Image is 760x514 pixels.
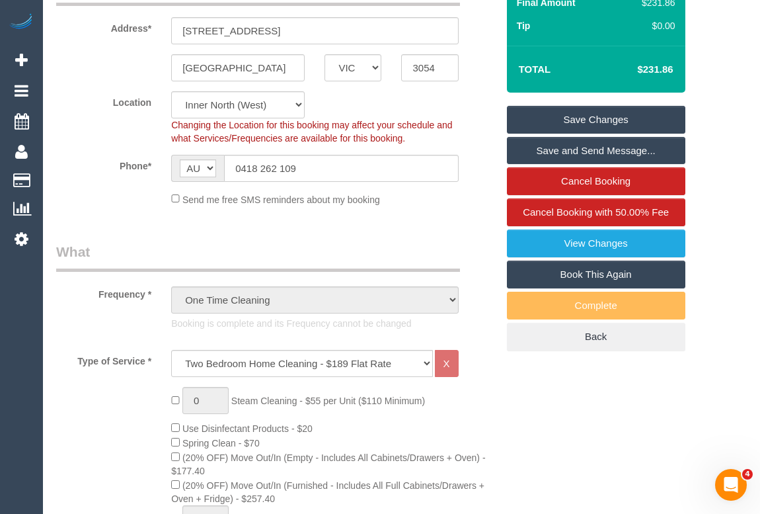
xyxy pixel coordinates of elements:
a: Cancel Booking [507,167,685,195]
a: Cancel Booking with 50.00% Fee [507,198,685,226]
label: Frequency * [46,283,161,301]
span: (20% OFF) Move Out/In (Empty - Includes All Cabinets/Drawers + Oven) - $177.40 [171,452,485,476]
input: Post Code* [401,54,458,81]
h4: $231.86 [597,64,673,75]
a: Back [507,323,685,351]
span: Cancel Booking with 50.00% Fee [523,206,669,218]
span: (20% OFF) Move Out/In (Furnished - Includes All Full Cabinets/Drawers + Oven + Fridge) - $257.40 [171,480,484,504]
span: Send me free SMS reminders about my booking [182,194,380,204]
span: 4 [742,469,753,480]
a: Save and Send Message... [507,137,685,165]
label: Type of Service * [46,350,161,368]
a: Save Changes [507,106,685,134]
label: Tip [517,19,531,32]
span: Use Disinfectant Products - $20 [182,423,313,434]
p: Booking is complete and its Frequency cannot be changed [171,317,458,330]
a: View Changes [507,230,685,257]
label: Address* [46,17,161,35]
span: Changing the Location for this booking may affect your schedule and what Services/Frequencies are... [171,120,452,144]
label: Location [46,91,161,109]
div: $0.00 [636,19,675,32]
iframe: Intercom live chat [715,469,747,501]
label: Phone* [46,155,161,173]
a: Book This Again [507,261,685,288]
input: Suburb* [171,54,305,81]
span: Spring Clean - $70 [182,438,260,449]
span: Steam Cleaning - $55 per Unit ($110 Minimum) [231,396,425,406]
img: Automaid Logo [8,13,34,32]
strong: Total [519,64,551,75]
input: Phone* [224,155,458,182]
legend: What [56,242,460,272]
